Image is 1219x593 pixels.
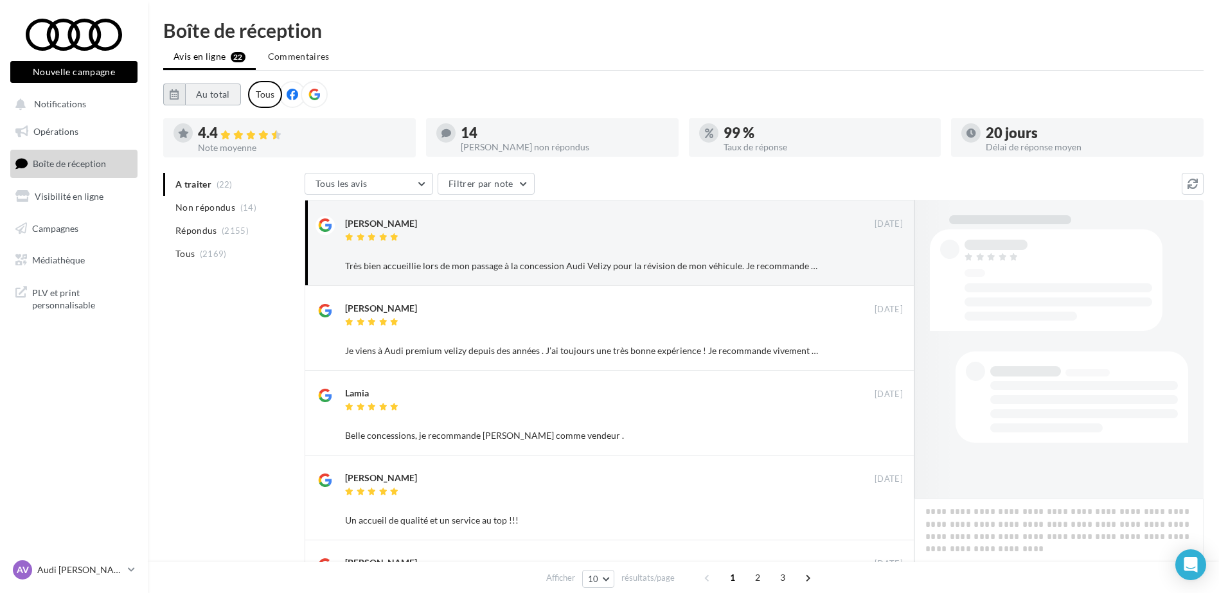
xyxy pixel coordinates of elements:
[8,118,140,145] a: Opérations
[32,222,78,233] span: Campagnes
[875,474,903,485] span: [DATE]
[185,84,241,105] button: Au total
[438,173,535,195] button: Filtrer par note
[582,570,615,588] button: 10
[33,126,78,137] span: Opérations
[163,21,1204,40] div: Boîte de réception
[198,126,405,141] div: 4.4
[163,84,241,105] button: Au total
[1175,549,1206,580] div: Open Intercom Messenger
[33,158,106,169] span: Boîte de réception
[268,51,330,62] span: Commentaires
[345,344,819,357] div: Je viens à Audi premium velizy depuis des années . J’ai toujours une très bonne expérience ! Je r...
[747,567,768,588] span: 2
[32,284,132,312] span: PLV et print personnalisable
[200,249,227,259] span: (2169)
[17,563,29,576] span: AV
[8,279,140,317] a: PLV et print personnalisable
[175,224,217,237] span: Répondus
[10,558,138,582] a: AV Audi [PERSON_NAME]
[10,61,138,83] button: Nouvelle campagne
[345,217,417,230] div: [PERSON_NAME]
[875,218,903,230] span: [DATE]
[461,126,668,140] div: 14
[8,215,140,242] a: Campagnes
[37,563,123,576] p: Audi [PERSON_NAME]
[34,99,86,110] span: Notifications
[724,126,931,140] div: 99 %
[345,556,417,569] div: [PERSON_NAME]
[8,247,140,274] a: Médiathèque
[875,558,903,570] span: [DATE]
[546,572,575,584] span: Afficher
[175,201,235,214] span: Non répondus
[621,572,675,584] span: résultats/page
[8,150,140,177] a: Boîte de réception
[588,574,599,584] span: 10
[198,143,405,152] div: Note moyenne
[305,173,433,195] button: Tous les avis
[345,387,369,400] div: Lamia
[345,260,819,272] div: Très bien accueillie lors de mon passage à la concession Audi Velizy pour la révision de mon véhi...
[345,472,417,484] div: [PERSON_NAME]
[345,514,819,527] div: Un accueil de qualité et un service au top !!!
[724,143,931,152] div: Taux de réponse
[175,247,195,260] span: Tous
[32,254,85,265] span: Médiathèque
[345,302,417,315] div: [PERSON_NAME]
[240,202,256,213] span: (14)
[875,304,903,315] span: [DATE]
[875,389,903,400] span: [DATE]
[222,226,249,236] span: (2155)
[316,178,368,189] span: Tous les avis
[722,567,743,588] span: 1
[986,126,1193,140] div: 20 jours
[248,81,282,108] div: Tous
[772,567,793,588] span: 3
[345,429,819,442] div: Belle concessions, je recommande [PERSON_NAME] comme vendeur .
[8,183,140,210] a: Visibilité en ligne
[461,143,668,152] div: [PERSON_NAME] non répondus
[35,191,103,202] span: Visibilité en ligne
[986,143,1193,152] div: Délai de réponse moyen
